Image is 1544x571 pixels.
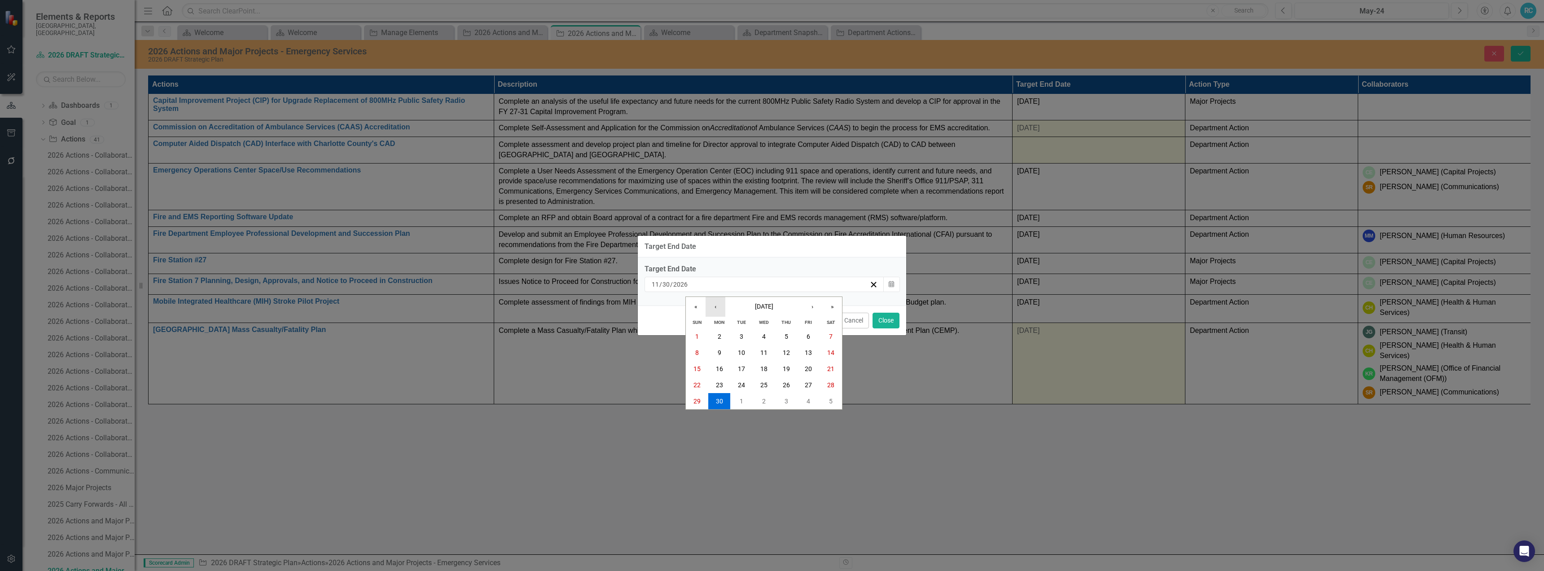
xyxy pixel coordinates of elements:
abbr: November 24, 2026 [738,381,745,389]
span: / [670,280,673,288]
button: November 17, 2026 [730,361,753,377]
input: mm [651,280,659,289]
abbr: November 21, 2026 [827,365,834,372]
abbr: December 5, 2026 [829,398,833,405]
abbr: Sunday [693,319,702,325]
abbr: November 11, 2026 [760,349,768,356]
button: November 9, 2026 [708,345,731,361]
abbr: November 25, 2026 [760,381,768,389]
button: November 23, 2026 [708,377,731,393]
button: Close [873,313,899,328]
span: [DATE] [755,303,773,310]
button: « [686,297,706,317]
abbr: November 17, 2026 [738,365,745,372]
abbr: December 1, 2026 [740,398,743,405]
abbr: November 29, 2026 [693,398,701,405]
div: Target End Date [645,264,899,274]
button: December 2, 2026 [753,393,775,409]
button: December 1, 2026 [730,393,753,409]
abbr: November 16, 2026 [716,365,723,372]
abbr: November 10, 2026 [738,349,745,356]
abbr: November 26, 2026 [783,381,790,389]
abbr: November 7, 2026 [829,333,833,340]
button: November 16, 2026 [708,361,731,377]
abbr: November 15, 2026 [693,365,701,372]
button: November 11, 2026 [753,345,775,361]
button: November 7, 2026 [820,328,842,345]
div: Target End Date [645,243,696,251]
abbr: November 8, 2026 [695,349,699,356]
div: Open Intercom Messenger [1513,540,1535,562]
abbr: November 5, 2026 [785,333,788,340]
button: November 26, 2026 [775,377,798,393]
button: November 29, 2026 [686,393,708,409]
button: › [803,297,822,317]
abbr: November 4, 2026 [762,333,766,340]
abbr: November 20, 2026 [805,365,812,372]
button: November 1, 2026 [686,328,708,345]
button: December 3, 2026 [775,393,798,409]
button: November 20, 2026 [798,361,820,377]
button: November 18, 2026 [753,361,775,377]
button: November 10, 2026 [730,345,753,361]
button: December 5, 2026 [820,393,842,409]
span: / [659,280,662,288]
button: November 24, 2026 [730,377,753,393]
abbr: Friday [805,319,812,325]
abbr: Thursday [781,319,791,325]
abbr: November 28, 2026 [827,381,834,389]
abbr: Saturday [827,319,835,325]
abbr: November 6, 2026 [807,333,810,340]
button: December 4, 2026 [798,393,820,409]
button: November 30, 2026 [708,393,731,409]
abbr: November 22, 2026 [693,381,701,389]
abbr: November 30, 2026 [716,398,723,405]
abbr: November 9, 2026 [718,349,721,356]
button: November 13, 2026 [798,345,820,361]
abbr: December 4, 2026 [807,398,810,405]
button: November 22, 2026 [686,377,708,393]
button: ‹ [706,297,725,317]
abbr: December 2, 2026 [762,398,766,405]
abbr: Wednesday [759,319,769,325]
button: November 5, 2026 [775,328,798,345]
button: November 21, 2026 [820,361,842,377]
button: » [822,297,842,317]
abbr: November 23, 2026 [716,381,723,389]
input: yyyy [673,280,688,289]
abbr: November 3, 2026 [740,333,743,340]
abbr: November 1, 2026 [695,333,699,340]
button: November 15, 2026 [686,361,708,377]
button: November 27, 2026 [798,377,820,393]
button: November 14, 2026 [820,345,842,361]
abbr: Monday [714,319,724,325]
abbr: December 3, 2026 [785,398,788,405]
button: November 6, 2026 [798,328,820,345]
abbr: November 18, 2026 [760,365,768,372]
abbr: November 14, 2026 [827,349,834,356]
abbr: November 27, 2026 [805,381,812,389]
button: November 2, 2026 [708,328,731,345]
abbr: November 2, 2026 [718,333,721,340]
button: November 4, 2026 [753,328,775,345]
button: November 12, 2026 [775,345,798,361]
abbr: November 13, 2026 [805,349,812,356]
button: November 28, 2026 [820,377,842,393]
button: [DATE] [725,297,803,317]
abbr: Tuesday [737,319,746,325]
abbr: November 12, 2026 [783,349,790,356]
button: November 3, 2026 [730,328,753,345]
button: November 8, 2026 [686,345,708,361]
button: Cancel [838,313,869,328]
abbr: November 19, 2026 [783,365,790,372]
input: dd [662,280,670,289]
button: November 25, 2026 [753,377,775,393]
button: November 19, 2026 [775,361,798,377]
